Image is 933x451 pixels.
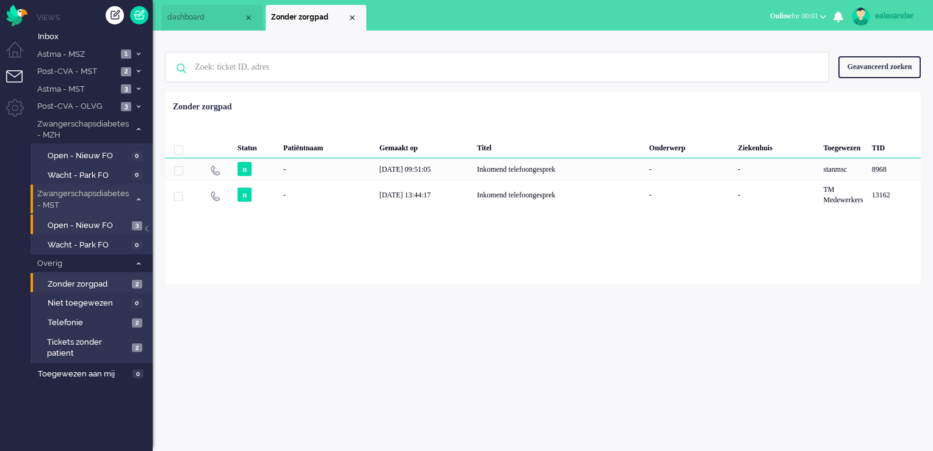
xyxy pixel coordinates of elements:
[48,240,128,251] span: Wacht - Park FO
[48,170,128,182] span: Wacht - Park FO
[875,10,921,22] div: ealexander
[473,134,645,158] div: Titel
[35,119,130,141] span: Zwangerschapsdiabetes - MZH
[279,158,375,180] div: -
[165,158,921,180] div: 8968
[838,56,921,78] div: Geavanceerd zoeken
[35,29,153,43] a: Inbox
[375,134,473,158] div: Gemaakt op
[279,180,375,210] div: -
[132,221,142,230] span: 3
[106,6,124,24] div: Creëer ticket
[645,134,733,158] div: Onderwerp
[48,317,129,329] span: Telefonie
[849,7,921,26] a: ealexander
[763,4,833,31] li: Onlinefor 00:01
[47,337,128,359] span: Tickets zonder patient
[770,12,818,20] span: for 00:01
[35,315,151,329] a: Telefonie 2
[131,152,142,161] span: 0
[132,280,142,289] span: 2
[38,369,129,380] span: Toegewezen aan mij
[852,7,870,26] img: avatar
[6,99,34,127] li: Admin menu
[819,180,867,210] div: TM Medewerkers
[186,53,812,82] input: Zoek: ticket ID, adres
[35,258,130,269] span: Overig
[165,53,197,84] img: ic-search-icon.svg
[233,134,279,158] div: Status
[121,102,131,111] span: 3
[733,180,819,210] div: -
[271,12,347,23] span: Zonder zorgpad
[375,180,473,210] div: [DATE] 13:44:17
[35,277,151,290] a: Zonder zorgpad 2
[244,13,253,23] div: Close tab
[131,170,142,180] span: 0
[131,241,142,250] span: 0
[6,8,27,17] a: Omnidesk
[645,158,733,180] div: -
[121,50,131,59] span: 1
[35,218,151,232] a: Open - Nieuw FO 3
[35,66,117,78] span: Post-CVA - MST
[473,158,645,180] div: Inkomend telefoongesprek
[35,238,151,251] a: Wacht - Park FO 0
[173,101,232,113] div: Zonder zorgpad
[238,188,252,202] span: n
[48,220,129,232] span: Open - Nieuw FO
[279,134,375,158] div: Patiëntnaam
[763,7,833,25] button: Onlinefor 00:01
[35,148,151,162] a: Open - Nieuw FO 0
[868,158,921,180] div: 8968
[733,134,819,158] div: Ziekenhuis
[819,158,867,180] div: stanmsc
[868,134,921,158] div: TID
[35,101,117,112] span: Post-CVA - OLVG
[37,12,153,23] li: Views
[48,150,128,162] span: Open - Nieuw FO
[266,5,366,31] li: View
[132,343,142,353] span: 2
[121,67,131,76] span: 2
[645,180,733,210] div: -
[133,370,143,379] span: 0
[121,84,131,94] span: 3
[819,134,867,158] div: Toegewezen
[6,5,27,26] img: flow_omnibird.svg
[6,70,34,98] li: Tickets menu
[868,180,921,210] div: 13162
[38,31,153,43] span: Inbox
[35,367,153,380] a: Toegewezen aan mij 0
[131,299,142,308] span: 0
[6,42,34,69] li: Dashboard menu
[35,168,151,182] a: Wacht - Park FO 0
[35,296,151,309] a: Niet toegewezen 0
[35,49,117,61] span: Astma - MSZ
[48,298,128,309] span: Niet toegewezen
[167,12,244,23] span: dashboard
[35,335,151,359] a: Tickets zonder patient 2
[210,191,220,201] img: ic_telephone_grey.svg
[130,6,148,24] a: Quick Ticket
[132,318,142,328] span: 2
[165,180,921,210] div: 13162
[473,180,645,210] div: Inkomend telefoongesprek
[770,12,791,20] span: Online
[375,158,473,180] div: [DATE] 09:51:05
[35,84,117,95] span: Astma - MST
[162,5,263,31] li: Dashboard
[733,158,819,180] div: -
[347,13,357,23] div: Close tab
[48,279,129,290] span: Zonder zorgpad
[238,162,252,176] span: n
[210,165,220,175] img: ic_telephone_grey.svg
[35,188,130,211] span: Zwangerschapsdiabetes - MST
